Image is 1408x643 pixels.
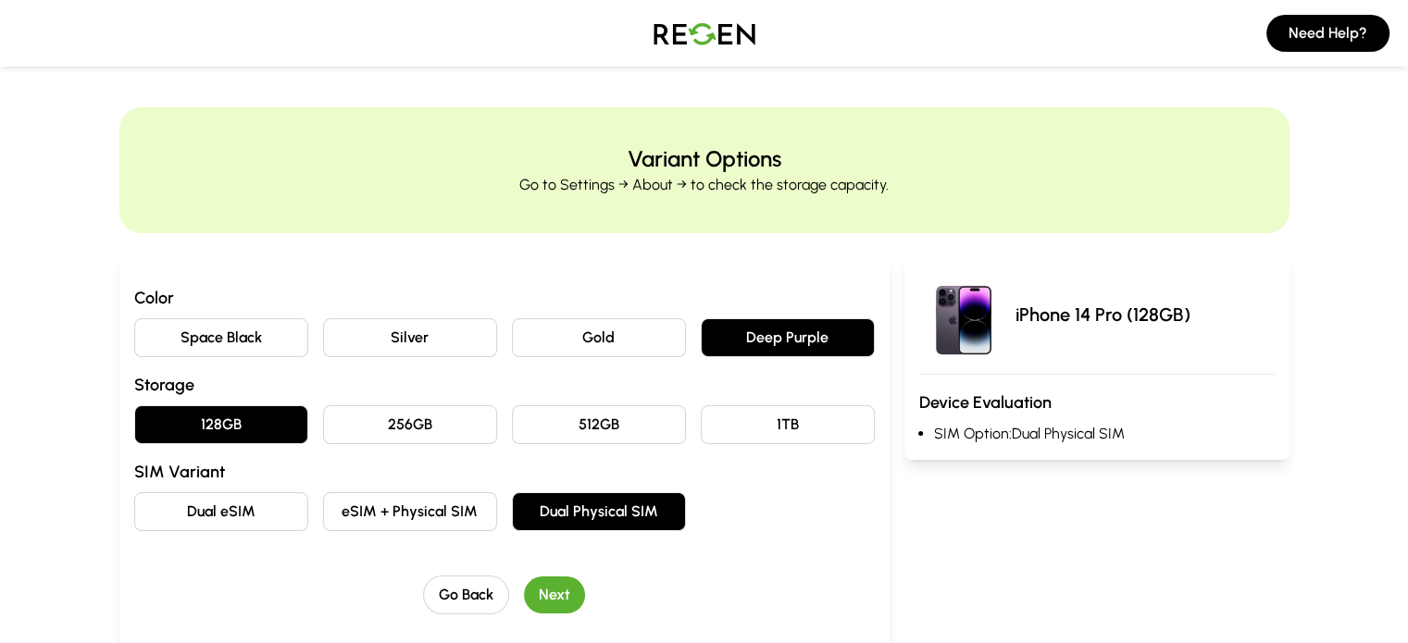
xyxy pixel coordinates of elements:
h3: Storage [134,372,875,398]
p: Go to Settings → About → to check the storage capacity. [519,174,889,196]
button: Next [524,576,585,613]
img: Logo [640,7,769,59]
h3: Color [134,285,875,311]
button: 128GB [134,405,308,444]
button: Gold [512,318,686,357]
button: Go Back [423,575,509,614]
button: Dual eSIM [134,492,308,531]
button: Space Black [134,318,308,357]
button: Need Help? [1266,15,1389,52]
button: Silver [323,318,497,357]
li: SIM Option: Dual Physical SIM [934,423,1275,445]
button: Deep Purple [701,318,875,357]
button: 1TB [701,405,875,444]
button: eSIM + Physical SIM [323,492,497,531]
button: 512GB [512,405,686,444]
h3: Device Evaluation [919,390,1275,415]
p: iPhone 14 Pro (128GB) [1016,302,1190,328]
button: Dual Physical SIM [512,492,686,531]
img: iPhone 14 Pro [919,270,1008,359]
h2: Variant Options [628,144,781,174]
h3: SIM Variant [134,459,875,485]
button: 256GB [323,405,497,444]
